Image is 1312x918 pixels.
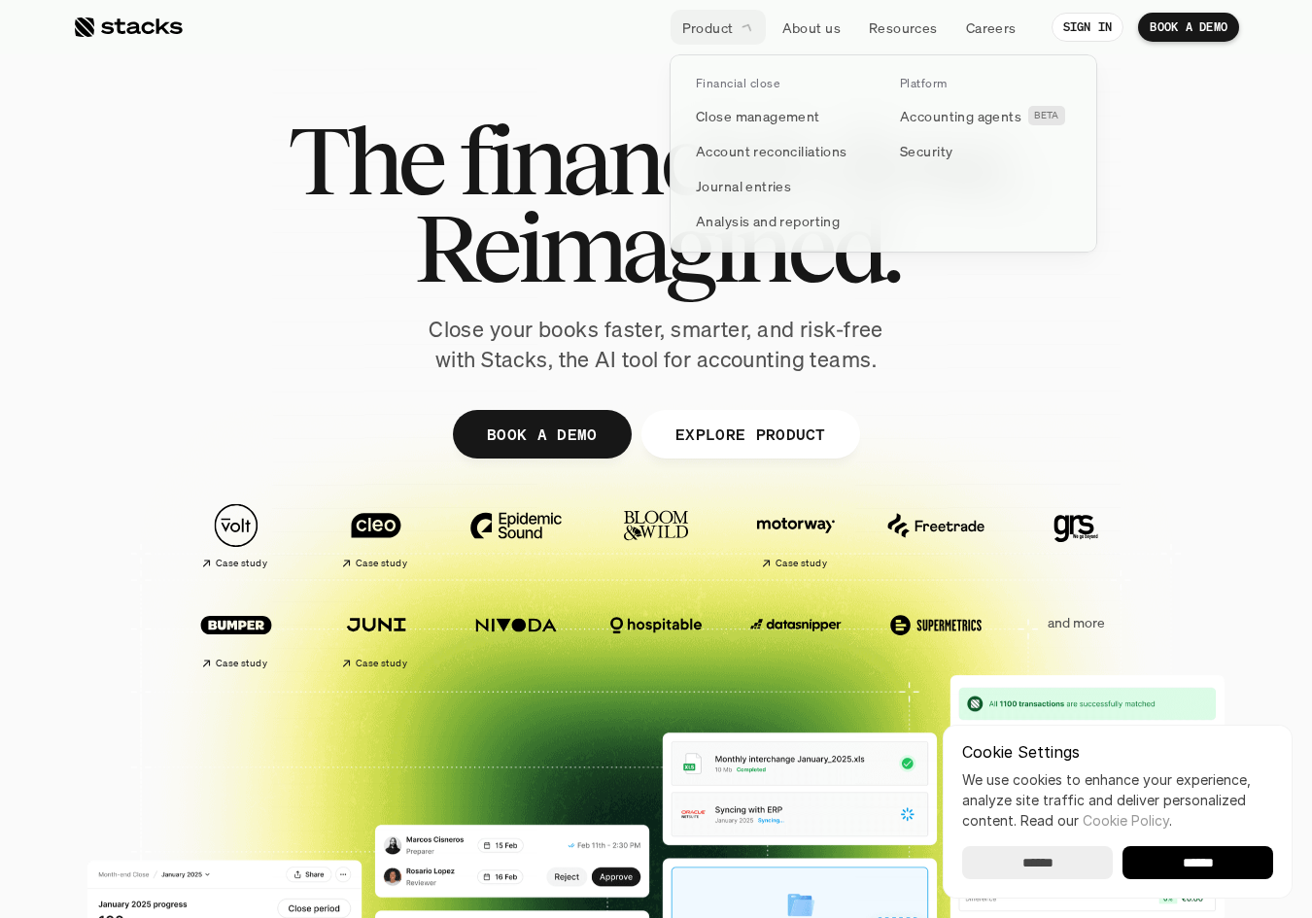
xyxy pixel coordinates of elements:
a: Case study [316,593,436,677]
a: Case study [176,593,296,677]
p: BOOK A DEMO [487,420,598,448]
a: Journal entries [684,168,879,203]
p: We use cookies to enhance your experience, analyze site traffic and deliver personalized content. [962,769,1273,831]
span: The [288,117,442,204]
p: Journal entries [696,176,791,196]
p: Financial close [696,77,779,90]
a: Case study [316,493,436,578]
a: Accounting agentsBETA [888,98,1083,133]
a: Account reconciliations [684,133,879,168]
p: Resources [869,17,938,38]
a: BOOK A DEMO [1138,13,1239,42]
p: Security [900,141,952,161]
p: Product [682,17,734,38]
p: Analysis and reporting [696,211,840,231]
a: About us [771,10,852,45]
a: Case study [736,493,856,578]
p: Careers [966,17,1017,38]
p: Close management [696,106,820,126]
p: Accounting agents [900,106,1021,126]
a: SIGN IN [1052,13,1124,42]
h2: Case study [776,558,827,569]
span: Reimagined. [414,204,899,291]
h2: Case study [356,558,407,569]
p: Cookie Settings [962,744,1273,760]
a: Careers [954,10,1028,45]
p: SIGN IN [1063,20,1113,34]
a: Cookie Policy [1083,812,1169,829]
h2: Case study [356,658,407,669]
a: Privacy Policy [229,450,315,463]
h2: BETA [1034,110,1059,121]
a: EXPLORE PRODUCT [640,410,859,459]
a: Case study [176,493,296,578]
span: Read our . [1020,812,1172,829]
a: Analysis and reporting [684,203,879,238]
p: EXPLORE PRODUCT [674,420,825,448]
p: Close your books faster, smarter, and risk-free with Stacks, the AI tool for accounting teams. [413,315,899,375]
a: Security [888,133,1083,168]
p: and more [1016,615,1136,631]
a: Resources [857,10,949,45]
p: BOOK A DEMO [1150,20,1227,34]
p: Account reconciliations [696,141,847,161]
p: Platform [900,77,948,90]
h2: Case study [216,558,267,569]
span: financial [459,117,794,204]
a: BOOK A DEMO [453,410,632,459]
h2: Case study [216,658,267,669]
p: About us [782,17,841,38]
a: Close management [684,98,879,133]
